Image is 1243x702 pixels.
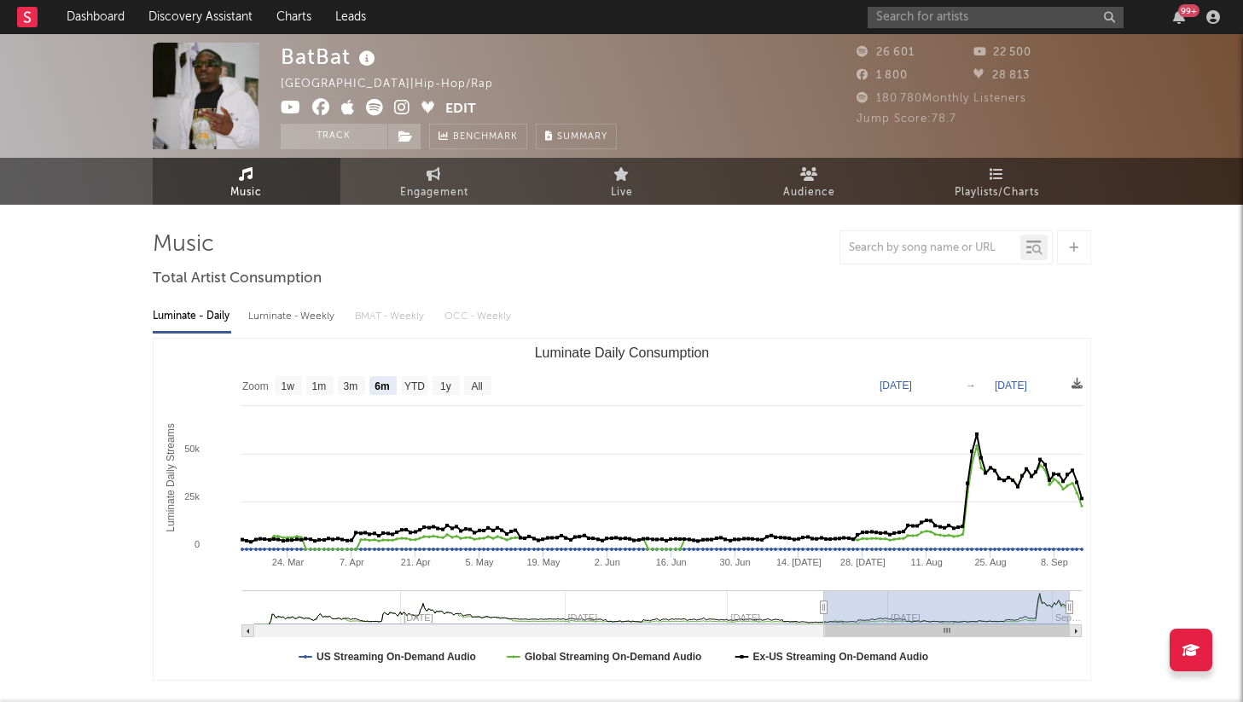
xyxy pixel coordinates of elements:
[154,339,1090,680] svg: Luminate Daily Consumption
[1054,612,1081,623] text: Sep…
[594,557,619,567] text: 2. Jun
[840,241,1020,255] input: Search by song name or URL
[534,345,709,360] text: Luminate Daily Consumption
[281,43,380,71] div: BatBat
[655,557,686,567] text: 16. Jun
[153,158,340,205] a: Music
[465,557,494,567] text: 5. May
[880,380,912,392] text: [DATE]
[528,158,716,205] a: Live
[248,302,338,331] div: Luminate - Weekly
[311,380,326,392] text: 1m
[230,183,262,203] span: Music
[526,557,561,567] text: 19. May
[857,93,1026,104] span: 180 780 Monthly Listeners
[524,651,701,663] text: Global Streaming On-Demand Audio
[281,74,513,95] div: [GEOGRAPHIC_DATA] | Hip-Hop/Rap
[164,423,176,531] text: Luminate Daily Streams
[184,444,200,454] text: 50k
[153,302,231,331] div: Luminate - Daily
[974,557,1006,567] text: 25. Aug
[343,380,357,392] text: 3m
[1178,4,1199,17] div: 99 +
[242,380,269,392] text: Zoom
[775,557,821,567] text: 14. [DATE]
[281,380,294,392] text: 1w
[400,557,430,567] text: 21. Apr
[868,7,1124,28] input: Search for artists
[716,158,903,205] a: Audience
[973,70,1030,81] span: 28 813
[375,380,389,392] text: 6m
[404,380,424,392] text: YTD
[453,127,518,148] span: Benchmark
[857,113,956,125] span: Jump Score: 78.7
[783,183,835,203] span: Audience
[429,124,527,149] a: Benchmark
[340,158,528,205] a: Engagement
[995,380,1027,392] text: [DATE]
[910,557,942,567] text: 11. Aug
[611,183,633,203] span: Live
[839,557,885,567] text: 28. [DATE]
[281,124,387,149] button: Track
[557,132,607,142] span: Summary
[317,651,476,663] text: US Streaming On-Demand Audio
[857,47,915,58] span: 26 601
[1041,557,1068,567] text: 8. Sep
[1173,10,1185,24] button: 99+
[194,539,199,549] text: 0
[339,557,363,567] text: 7. Apr
[857,70,908,81] span: 1 800
[153,269,322,289] span: Total Artist Consumption
[536,124,617,149] button: Summary
[903,158,1091,205] a: Playlists/Charts
[184,491,200,502] text: 25k
[445,99,476,120] button: Edit
[440,380,451,392] text: 1y
[271,557,304,567] text: 24. Mar
[471,380,482,392] text: All
[400,183,468,203] span: Engagement
[973,47,1031,58] span: 22 500
[719,557,750,567] text: 30. Jun
[752,651,928,663] text: Ex-US Streaming On-Demand Audio
[966,380,976,392] text: →
[955,183,1039,203] span: Playlists/Charts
